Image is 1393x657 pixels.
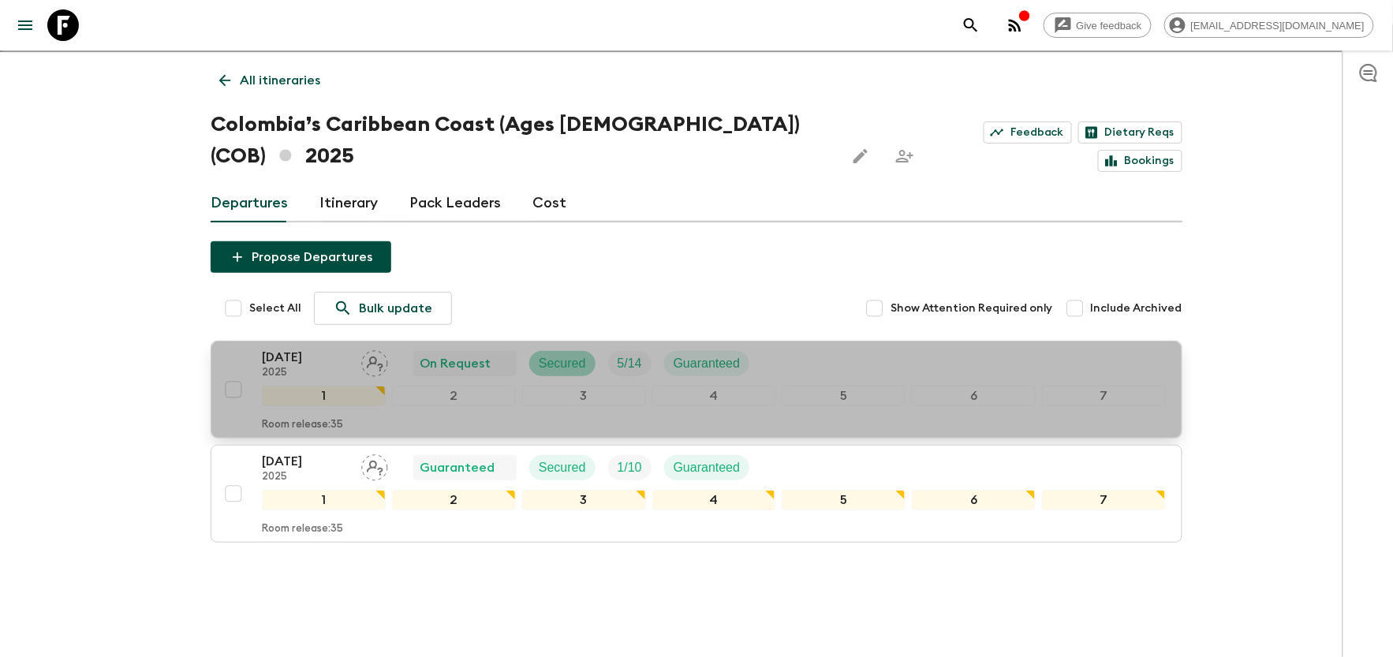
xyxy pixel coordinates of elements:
p: [DATE] [262,348,349,367]
span: Include Archived [1091,301,1182,316]
div: Trip Fill [608,351,652,376]
div: 6 [912,386,1036,406]
span: Give feedback [1068,20,1151,32]
a: Give feedback [1044,13,1152,38]
a: Departures [211,185,288,222]
button: search adventures [955,9,987,41]
a: Feedback [984,121,1072,144]
a: Bulk update [314,292,452,325]
button: [DATE]2025Assign pack leaderOn RequestSecuredTrip FillGuaranteed1234567Room release:35 [211,341,1182,439]
a: Itinerary [319,185,378,222]
div: Secured [529,455,596,480]
p: Bulk update [359,299,432,318]
span: Show Attention Required only [891,301,1053,316]
div: 5 [782,386,906,406]
p: 5 / 14 [618,354,642,373]
p: All itineraries [240,71,320,90]
p: 2025 [262,471,349,483]
p: Secured [539,458,586,477]
div: 1 [262,386,386,406]
h1: Colombia’s Caribbean Coast (Ages [DEMOGRAPHIC_DATA]) (COB) 2025 [211,109,832,172]
p: Secured [539,354,586,373]
div: 5 [782,490,906,510]
span: [EMAIL_ADDRESS][DOMAIN_NAME] [1182,20,1373,32]
p: 2025 [262,367,349,379]
div: 4 [652,490,776,510]
p: Room release: 35 [262,419,343,431]
button: Propose Departures [211,241,391,273]
div: 7 [1042,490,1166,510]
span: Select All [249,301,301,316]
span: Assign pack leader [361,459,388,472]
a: Bookings [1098,150,1182,172]
span: Share this itinerary [889,140,921,172]
p: [DATE] [262,452,349,471]
div: Trip Fill [608,455,652,480]
a: Cost [532,185,566,222]
p: Guaranteed [674,458,741,477]
p: Guaranteed [420,458,495,477]
p: Room release: 35 [262,523,343,536]
p: 1 / 10 [618,458,642,477]
div: 1 [262,490,386,510]
a: All itineraries [211,65,329,96]
span: Assign pack leader [361,355,388,368]
div: [EMAIL_ADDRESS][DOMAIN_NAME] [1164,13,1374,38]
div: 2 [392,386,516,406]
div: 3 [522,490,646,510]
button: menu [9,9,41,41]
a: Dietary Reqs [1078,121,1182,144]
div: Secured [529,351,596,376]
a: Pack Leaders [409,185,501,222]
div: 4 [652,386,776,406]
div: 6 [912,490,1036,510]
div: 7 [1042,386,1166,406]
p: On Request [420,354,491,373]
button: [DATE]2025Assign pack leaderGuaranteedSecuredTrip FillGuaranteed1234567Room release:35 [211,445,1182,543]
p: Guaranteed [674,354,741,373]
button: Edit this itinerary [845,140,876,172]
div: 2 [392,490,516,510]
div: 3 [522,386,646,406]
